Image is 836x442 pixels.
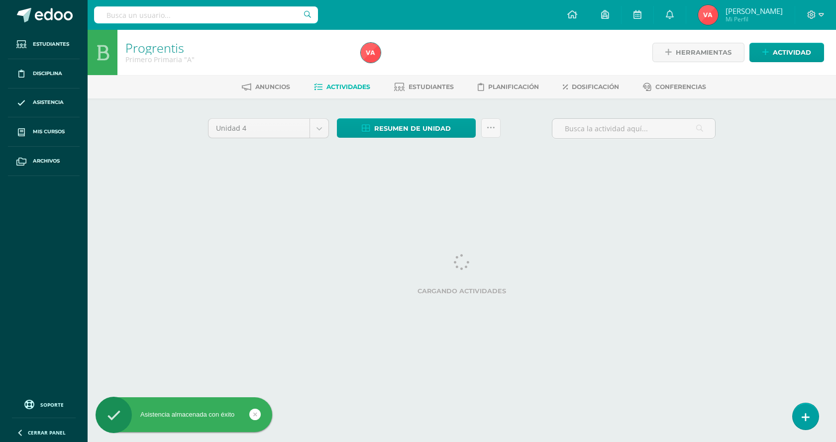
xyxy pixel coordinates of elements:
a: Actividades [314,79,370,95]
a: Anuncios [242,79,290,95]
a: Unidad 4 [209,119,328,138]
a: Resumen de unidad [337,118,476,138]
img: 5ef59e455bde36dc0487bc51b4dad64e.png [698,5,718,25]
span: Archivos [33,157,60,165]
a: Conferencias [643,79,706,95]
a: Archivos [8,147,80,176]
span: Estudiantes [409,83,454,90]
input: Busca un usuario... [94,6,318,23]
a: Planificación [478,79,539,95]
span: Soporte [40,401,64,408]
span: Resumen de unidad [374,119,451,138]
a: Progrentis [125,39,184,56]
label: Cargando actividades [208,287,716,295]
span: Disciplina [33,70,62,78]
span: Asistencia [33,98,64,106]
div: Asistencia almacenada con éxito [96,410,272,419]
span: Actividades [326,83,370,90]
span: Conferencias [655,83,706,90]
h1: Progrentis [125,41,349,55]
span: Dosificación [572,83,619,90]
span: Actividad [773,43,811,62]
div: Primero Primaria 'A' [125,55,349,64]
input: Busca la actividad aquí... [552,119,715,138]
a: Estudiantes [8,30,80,59]
a: Herramientas [652,43,744,62]
a: Soporte [12,397,76,411]
span: Herramientas [676,43,731,62]
span: Planificación [488,83,539,90]
span: Estudiantes [33,40,69,48]
span: Cerrar panel [28,429,66,436]
span: Anuncios [255,83,290,90]
span: Mi Perfil [726,15,783,23]
span: Mis cursos [33,128,65,136]
a: Estudiantes [394,79,454,95]
a: Disciplina [8,59,80,88]
a: Dosificación [563,79,619,95]
a: Actividad [749,43,824,62]
span: [PERSON_NAME] [726,6,783,16]
a: Asistencia [8,88,80,118]
a: Mis cursos [8,117,80,147]
span: Unidad 4 [216,119,302,138]
img: 5ef59e455bde36dc0487bc51b4dad64e.png [361,43,381,63]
